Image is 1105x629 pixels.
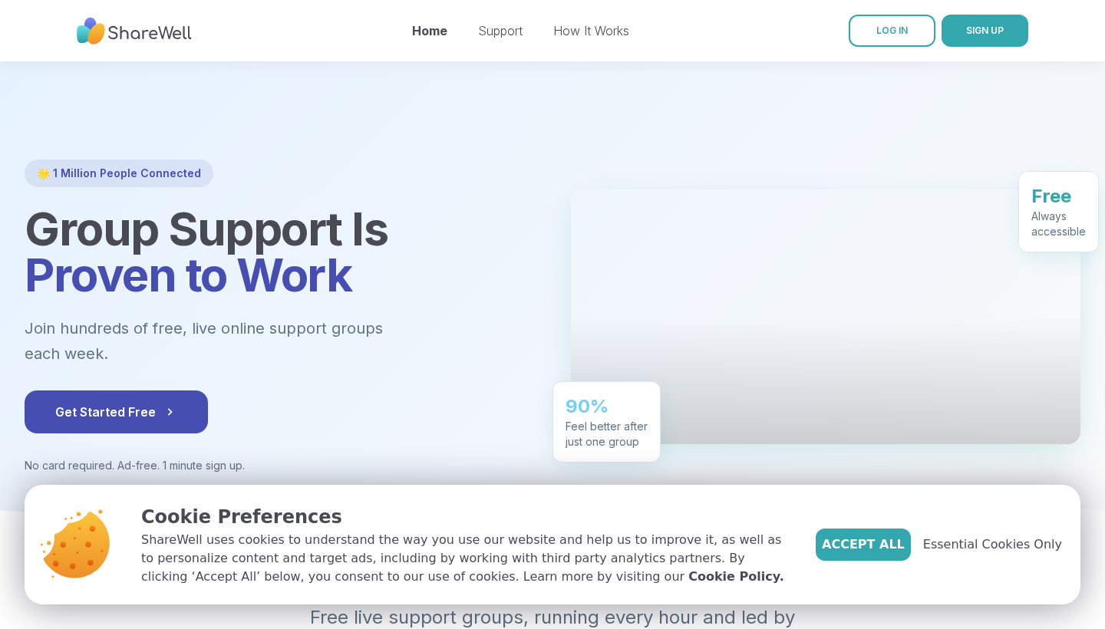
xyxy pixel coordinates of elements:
[1031,208,1086,239] div: Always accessible
[923,535,1062,554] span: Essential Cookies Only
[25,160,213,187] div: 🌟 1 Million People Connected
[566,394,648,418] div: 90%
[553,23,629,38] a: How It Works
[478,23,523,38] a: Support
[688,568,783,586] a: Cookie Policy.
[1031,183,1086,208] div: Free
[412,23,447,38] a: Home
[966,25,1004,36] span: SIGN UP
[55,403,177,421] span: Get Started Free
[25,390,208,433] button: Get Started Free
[822,535,905,554] span: Accept All
[141,531,791,586] p: ShareWell uses cookies to understand the way you use our website and help us to improve it, as we...
[816,529,911,561] button: Accept All
[141,503,791,531] p: Cookie Preferences
[25,458,534,473] p: No card required. Ad-free. 1 minute sign up.
[566,418,648,449] div: Feel better after just one group
[25,247,351,302] span: Proven to Work
[25,316,467,366] p: Join hundreds of free, live online support groups each week.
[942,15,1028,47] button: SIGN UP
[25,206,534,298] h1: Group Support Is
[876,25,908,36] span: LOG IN
[849,15,935,47] a: LOG IN
[77,10,192,52] img: ShareWell Nav Logo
